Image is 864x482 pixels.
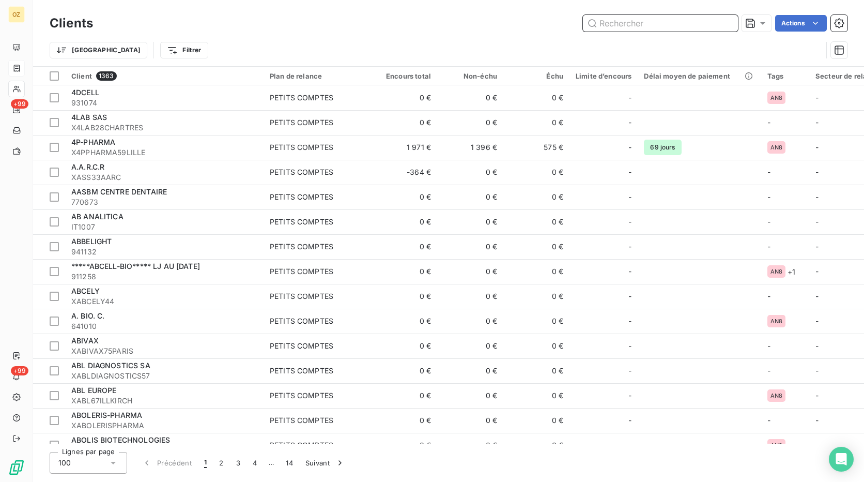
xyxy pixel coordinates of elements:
[371,358,437,383] td: 0 €
[270,366,333,376] div: PETITS COMPTES
[815,317,819,325] span: -
[829,447,854,472] div: Open Intercom Messenger
[437,284,503,309] td: 0 €
[628,291,631,302] span: -
[270,440,333,450] div: PETITS COMPTES
[8,459,25,476] img: Logo LeanPay
[628,217,631,227] span: -
[628,316,631,326] span: -
[628,266,631,277] span: -
[628,142,631,153] span: -
[503,110,569,135] td: 0 €
[628,341,631,351] span: -
[815,292,819,300] span: -
[270,217,333,227] div: PETITS COMPTES
[815,143,819,152] span: -
[770,318,782,324] span: AN8
[71,311,105,320] span: A. BIO. C.
[815,118,819,127] span: -
[204,458,207,468] span: 1
[71,420,257,431] span: XABOLERISPHARMA
[71,287,100,295] span: ABCELY
[71,435,170,444] span: ABOLIS BIOTECHNOLOGIES
[503,160,569,185] td: 0 €
[503,209,569,234] td: 0 €
[96,71,117,81] span: 1363
[371,110,437,135] td: 0 €
[71,197,257,207] span: 770673
[437,334,503,358] td: 0 €
[815,168,819,176] span: -
[371,408,437,433] td: 0 €
[270,117,333,128] div: PETITS COMPTES
[270,167,333,177] div: PETITS COMPTES
[628,366,631,376] span: -
[8,6,25,23] div: OZ
[503,234,569,259] td: 0 €
[371,185,437,209] td: 0 €
[815,267,819,276] span: -
[437,110,503,135] td: 0 €
[644,140,681,155] span: 69 jours
[815,366,819,375] span: -
[71,172,257,183] span: XASS33AARC
[628,440,631,450] span: -
[644,72,754,80] div: Délai moyen de paiement
[437,209,503,234] td: 0 €
[767,192,770,201] span: -
[371,284,437,309] td: 0 €
[371,160,437,185] td: -364 €
[443,72,497,80] div: Non-échu
[767,366,770,375] span: -
[270,142,333,153] div: PETITS COMPTES
[270,390,333,401] div: PETITS COMPTES
[503,408,569,433] td: 0 €
[767,242,770,251] span: -
[437,234,503,259] td: 0 €
[71,396,257,406] span: XABL67ILLKIRCH
[371,234,437,259] td: 0 €
[71,371,257,381] span: XABLDIAGNOSTICS57
[213,452,229,474] button: 2
[628,415,631,426] span: -
[767,168,770,176] span: -
[270,242,333,252] div: PETITS COMPTES
[576,72,631,80] div: Limite d’encours
[58,458,71,468] span: 100
[270,192,333,202] div: PETITS COMPTES
[246,452,263,474] button: 4
[770,393,782,399] span: AN8
[437,85,503,110] td: 0 €
[437,259,503,284] td: 0 €
[437,160,503,185] td: 0 €
[50,42,147,58] button: [GEOGRAPHIC_DATA]
[815,217,819,226] span: -
[371,309,437,334] td: 0 €
[71,346,257,356] span: XABIVAX75PARIS
[71,222,257,232] span: IT1007
[371,135,437,160] td: 1 971 €
[767,217,770,226] span: -
[503,383,569,408] td: 0 €
[503,259,569,284] td: 0 €
[767,416,770,425] span: -
[371,209,437,234] td: 0 €
[270,415,333,426] div: PETITS COMPTES
[775,15,827,32] button: Actions
[198,452,213,474] button: 1
[510,72,563,80] div: Échu
[71,296,257,307] span: XABCELY44
[71,237,112,246] span: ABBELIGHT
[770,268,782,275] span: AN8
[767,292,770,300] span: -
[270,291,333,302] div: PETITS COMPTES
[767,341,770,350] span: -
[583,15,738,32] input: Rechercher
[50,14,93,33] h3: Clients
[11,99,28,109] span: +99
[71,336,99,345] span: ABIVAX
[71,386,117,395] span: ABL EUROPE
[437,185,503,209] td: 0 €
[230,452,246,474] button: 3
[437,358,503,383] td: 0 €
